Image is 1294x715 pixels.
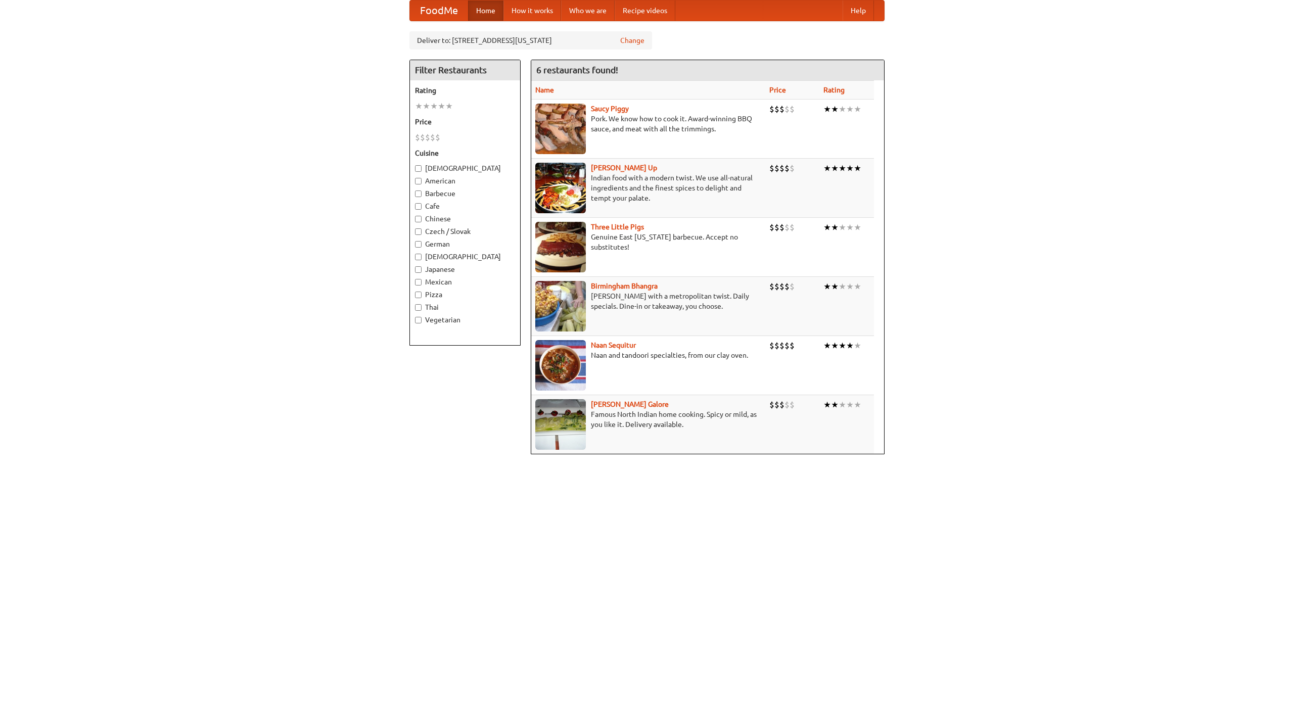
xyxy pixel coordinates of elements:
[769,399,774,410] li: $
[415,239,515,249] label: German
[784,104,790,115] li: $
[839,222,846,233] li: ★
[846,281,854,292] li: ★
[591,223,644,231] b: Three Little Pigs
[415,264,515,274] label: Japanese
[535,163,586,213] img: curryup.jpg
[769,163,774,174] li: $
[415,85,515,96] h5: Rating
[415,290,515,300] label: Pizza
[415,304,422,311] input: Thai
[591,164,657,172] a: [PERSON_NAME] Up
[430,101,438,112] li: ★
[823,86,845,94] a: Rating
[430,132,435,143] li: $
[831,163,839,174] li: ★
[854,399,861,410] li: ★
[591,400,669,408] a: [PERSON_NAME] Galore
[784,163,790,174] li: $
[784,340,790,351] li: $
[790,399,795,410] li: $
[415,201,515,211] label: Cafe
[415,190,422,197] input: Barbecue
[784,399,790,410] li: $
[425,132,430,143] li: $
[774,163,779,174] li: $
[823,340,831,351] li: ★
[784,222,790,233] li: $
[415,315,515,325] label: Vegetarian
[535,291,761,311] p: [PERSON_NAME] with a metropolitan twist. Daily specials. Dine-in or takeaway, you choose.
[846,222,854,233] li: ★
[535,281,586,331] img: bhangra.jpg
[831,104,839,115] li: ★
[535,232,761,252] p: Genuine East [US_STATE] barbecue. Accept no substitutes!
[561,1,615,21] a: Who we are
[535,399,586,450] img: currygalore.jpg
[854,104,861,115] li: ★
[415,117,515,127] h5: Price
[831,222,839,233] li: ★
[420,132,425,143] li: $
[854,281,861,292] li: ★
[415,254,422,260] input: [DEMOGRAPHIC_DATA]
[831,281,839,292] li: ★
[535,222,586,272] img: littlepigs.jpg
[769,281,774,292] li: $
[846,399,854,410] li: ★
[774,399,779,410] li: $
[846,340,854,351] li: ★
[591,105,629,113] a: Saucy Piggy
[839,163,846,174] li: ★
[535,173,761,203] p: Indian food with a modern twist. We use all-natural ingredients and the finest spices to delight ...
[535,104,586,154] img: saucy.jpg
[415,241,422,248] input: German
[535,350,761,360] p: Naan and tandoori specialties, from our clay oven.
[615,1,675,21] a: Recipe videos
[784,281,790,292] li: $
[779,222,784,233] li: $
[415,277,515,287] label: Mexican
[415,203,422,210] input: Cafe
[620,35,644,45] a: Change
[415,317,422,323] input: Vegetarian
[790,340,795,351] li: $
[435,132,440,143] li: $
[503,1,561,21] a: How it works
[591,341,636,349] a: Naan Sequitur
[790,163,795,174] li: $
[839,281,846,292] li: ★
[415,148,515,158] h5: Cuisine
[854,163,861,174] li: ★
[415,165,422,172] input: [DEMOGRAPHIC_DATA]
[769,86,786,94] a: Price
[839,399,846,410] li: ★
[790,104,795,115] li: $
[415,216,422,222] input: Chinese
[831,340,839,351] li: ★
[410,1,468,21] a: FoodMe
[831,399,839,410] li: ★
[774,340,779,351] li: $
[779,340,784,351] li: $
[774,104,779,115] li: $
[415,101,423,112] li: ★
[823,163,831,174] li: ★
[415,226,515,236] label: Czech / Slovak
[535,340,586,391] img: naansequitur.jpg
[468,1,503,21] a: Home
[591,282,658,290] b: Birmingham Bhangra
[415,228,422,235] input: Czech / Slovak
[415,214,515,224] label: Chinese
[846,104,854,115] li: ★
[536,65,618,75] ng-pluralize: 6 restaurants found!
[415,302,515,312] label: Thai
[415,279,422,285] input: Mexican
[415,132,420,143] li: $
[774,281,779,292] li: $
[769,340,774,351] li: $
[790,281,795,292] li: $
